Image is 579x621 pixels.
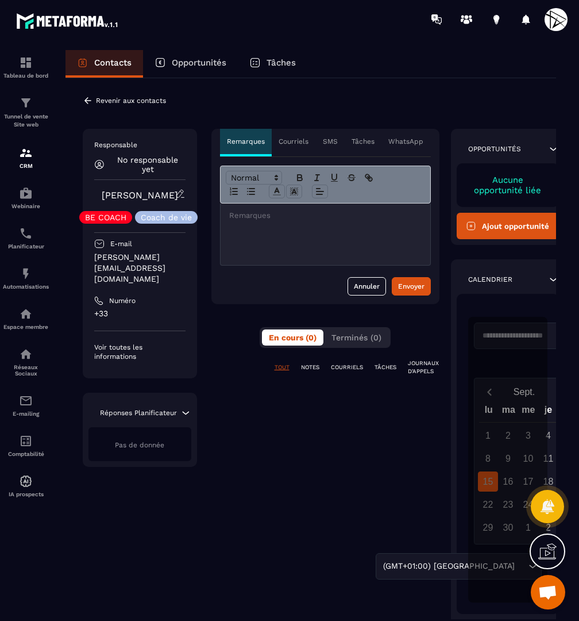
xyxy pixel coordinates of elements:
p: +33 [94,308,186,319]
div: 18 [538,471,558,492]
img: accountant [19,434,33,448]
p: Responsable [94,140,186,149]
div: je [538,402,558,422]
img: automations [19,186,33,200]
button: En cours (0) [262,329,323,346]
p: Aucune opportunité liée [468,175,548,195]
p: JOURNAUX D'APPELS [408,359,439,375]
p: No responsable yet [110,155,186,174]
img: email [19,394,33,408]
img: formation [19,146,33,160]
a: schedulerschedulerPlanificateur [3,218,49,258]
p: Tableau de bord [3,72,49,79]
a: formationformationTableau de bord [3,47,49,87]
div: Ouvrir le chat [531,575,565,609]
p: WhatsApp [388,137,423,146]
p: Tâches [267,57,296,68]
p: Espace membre [3,324,49,330]
a: automationsautomationsAutomatisations [3,258,49,298]
a: [PERSON_NAME] [102,190,178,201]
p: Courriels [279,137,308,146]
p: TÂCHES [375,363,396,371]
a: emailemailE-mailing [3,385,49,425]
button: Terminés (0) [325,329,388,346]
p: CRM [3,163,49,169]
p: E-mailing [3,411,49,417]
span: Terminés (0) [331,333,381,342]
p: Réponses Planificateur [100,408,177,417]
button: Annuler [348,277,386,296]
p: Opportunités [468,144,521,154]
a: formationformationTunnel de vente Site web [3,87,49,137]
a: formationformationCRM [3,137,49,178]
span: Pas de donnée [115,441,164,449]
p: Planificateur [3,243,49,250]
p: Voir toutes les informations [94,343,186,361]
a: Opportunités [143,50,238,78]
span: (GMT+01:00) [GEOGRAPHIC_DATA] [380,560,517,573]
p: Numéro [109,296,136,305]
a: Tâches [238,50,307,78]
img: formation [19,56,33,70]
p: Revenir aux contacts [96,97,166,105]
img: formation [19,96,33,110]
img: automations [19,474,33,488]
button: Ajout opportunité [457,213,559,239]
p: COURRIELS [331,363,363,371]
p: NOTES [301,363,319,371]
img: logo [16,10,119,31]
p: IA prospects [3,491,49,497]
p: Coach de vie [141,213,192,221]
button: Envoyer [392,277,431,296]
div: 4 [538,425,558,446]
img: scheduler [19,227,33,240]
div: Search for option [376,553,542,580]
p: Tunnel de vente Site web [3,113,49,129]
p: [PERSON_NAME][EMAIL_ADDRESS][DOMAIN_NAME] [94,252,186,285]
p: Comptabilité [3,451,49,457]
div: 11 [538,448,558,469]
img: social-network [19,347,33,361]
p: Opportunités [172,57,226,68]
p: Webinaire [3,203,49,209]
p: E-mail [110,239,132,248]
a: automationsautomationsWebinaire [3,178,49,218]
p: Tâches [352,137,375,146]
a: accountantaccountantComptabilité [3,425,49,466]
p: Contacts [94,57,132,68]
a: automationsautomationsEspace membre [3,298,49,339]
span: En cours (0) [269,333,316,342]
p: SMS [323,137,338,146]
p: Calendrier [468,275,512,284]
img: automations [19,267,33,281]
p: TOUT [275,363,289,371]
img: automations [19,307,33,321]
a: social-networksocial-networkRéseaux Sociaux [3,339,49,385]
p: Remarques [227,137,265,146]
p: Automatisations [3,283,49,290]
p: BE COACH [85,213,126,221]
p: Réseaux Sociaux [3,364,49,377]
a: Contacts [65,50,143,78]
div: Envoyer [398,281,424,292]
